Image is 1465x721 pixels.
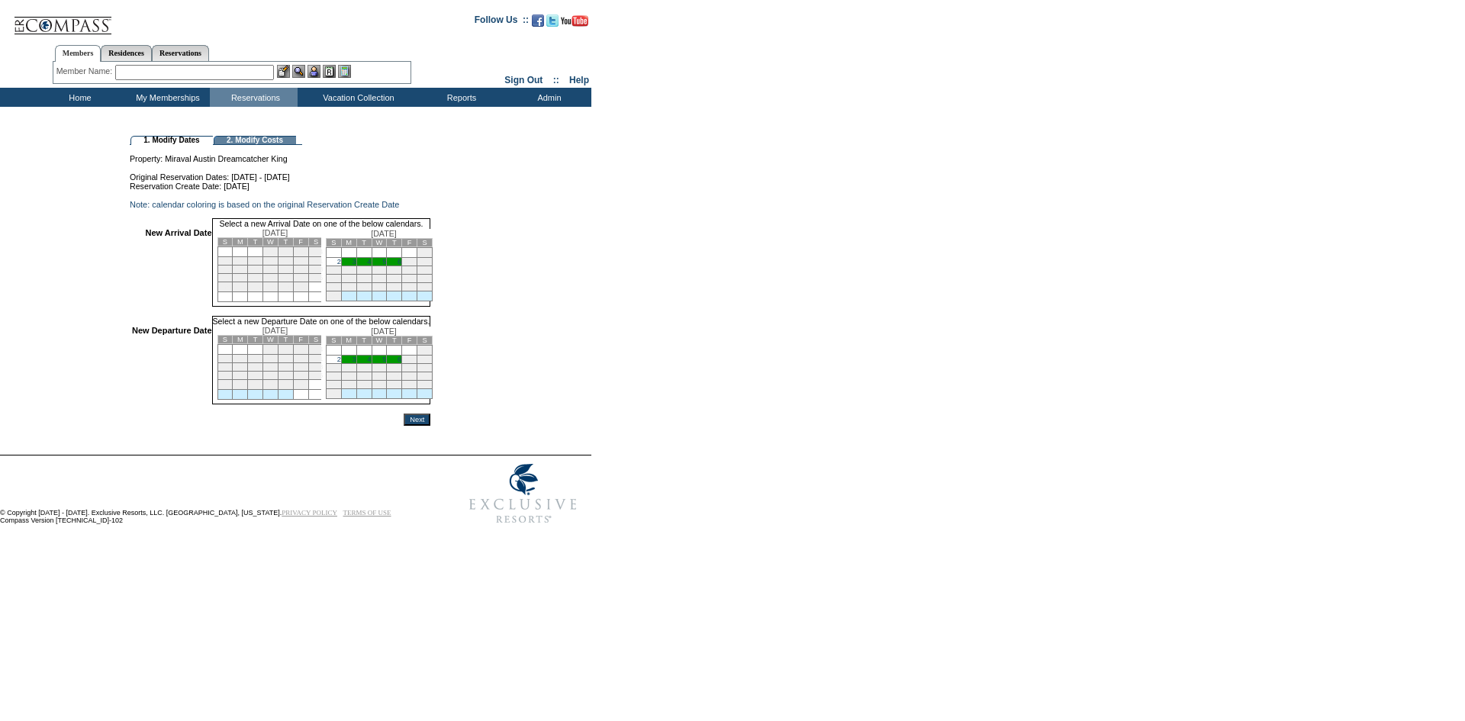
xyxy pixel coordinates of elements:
[417,275,433,283] td: 22
[352,258,356,266] a: 3
[263,238,279,246] td: W
[293,372,308,380] td: 24
[532,14,544,27] img: Become our fan on Facebook
[217,274,233,282] td: 19
[372,275,387,283] td: 19
[367,258,371,266] a: 4
[341,275,356,283] td: 17
[130,163,430,182] td: Original Reservation Dates: [DATE] - [DATE]
[504,75,543,85] a: Sign Out
[278,372,293,380] td: 23
[546,19,559,28] a: Follow us on Twitter
[308,363,324,372] td: 18
[293,238,308,246] td: F
[417,336,433,345] td: S
[217,257,233,266] td: 5
[417,372,433,381] td: 22
[233,274,248,282] td: 20
[263,257,279,266] td: 8
[326,381,341,389] td: 23
[402,239,417,247] td: F
[263,363,279,372] td: 15
[278,257,293,266] td: 9
[217,238,233,246] td: S
[293,274,308,282] td: 24
[132,228,212,307] td: New Arrival Date
[308,336,324,344] td: S
[277,65,290,78] img: b_edit.gif
[561,19,588,28] a: Subscribe to our YouTube Channel
[233,363,248,372] td: 13
[546,14,559,27] img: Follow us on Twitter
[293,345,308,355] td: 3
[217,380,233,390] td: 26
[356,336,372,345] td: T
[308,355,324,363] td: 11
[217,363,233,372] td: 12
[398,356,401,363] a: 6
[210,88,298,107] td: Reservations
[152,45,209,61] a: Reservations
[248,363,263,372] td: 14
[217,282,233,292] td: 26
[532,19,544,28] a: Become our fan on Facebook
[212,316,431,326] td: Select a new Departure Date on one of the below calendars.
[217,355,233,363] td: 5
[387,239,402,247] td: T
[387,381,402,389] td: 27
[214,136,296,145] td: 2. Modify Costs
[233,282,248,292] td: 27
[34,88,122,107] td: Home
[402,336,417,345] td: F
[341,336,356,345] td: M
[387,275,402,283] td: 20
[308,257,324,266] td: 11
[217,266,233,274] td: 12
[337,258,341,266] a: 2
[212,218,431,228] td: Select a new Arrival Date on one of the below calendars.
[323,65,336,78] img: Reservations
[372,372,387,381] td: 19
[402,283,417,291] td: 28
[352,356,356,363] a: 3
[341,266,356,275] td: 10
[278,345,293,355] td: 2
[402,266,417,275] td: 14
[307,65,320,78] img: Impersonate
[416,88,504,107] td: Reports
[13,4,112,35] img: Compass Home
[278,266,293,274] td: 16
[262,228,288,237] span: [DATE]
[248,355,263,363] td: 7
[356,381,372,389] td: 25
[263,247,279,257] td: 1
[233,257,248,266] td: 6
[298,88,416,107] td: Vacation Collection
[356,364,372,372] td: 11
[293,266,308,274] td: 17
[326,283,341,291] td: 23
[278,274,293,282] td: 23
[402,372,417,381] td: 21
[356,283,372,291] td: 25
[308,274,324,282] td: 25
[387,266,402,275] td: 13
[217,372,233,380] td: 19
[341,283,356,291] td: 24
[130,145,430,163] td: Property: Miraval Austin Dreamcatcher King
[356,239,372,247] td: T
[233,355,248,363] td: 6
[101,45,152,61] a: Residences
[308,372,324,380] td: 25
[278,282,293,292] td: 30
[132,326,212,404] td: New Departure Date
[233,372,248,380] td: 20
[417,266,433,275] td: 15
[130,136,213,145] td: 1. Modify Dates
[248,257,263,266] td: 7
[417,239,433,247] td: S
[326,266,341,275] td: 9
[326,275,341,283] td: 16
[326,364,341,372] td: 9
[372,283,387,291] td: 26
